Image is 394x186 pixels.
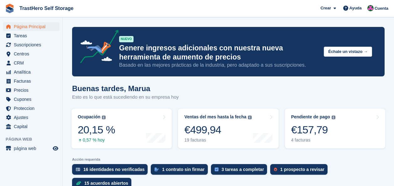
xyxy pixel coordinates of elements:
span: Suscripciones [14,40,51,49]
a: menu [3,31,59,40]
span: Capital [14,122,51,131]
span: Página web [6,136,62,142]
span: Cupones [14,95,51,104]
div: €499,94 [184,123,252,136]
div: €157,79 [291,123,335,136]
a: Ocupación 20,15 % 0,57 % hoy [71,109,172,148]
img: prospect-51fa495bee0391a8d652442698ab0144808aea92771e9ea1ae160a38d050c398.svg [274,168,277,171]
p: Genere ingresos adicionales con nuestra nueva herramienta de aumento de precios [119,44,319,62]
div: 15 acuerdos abiertos [84,181,128,186]
span: Centros [14,49,51,58]
img: icon-info-grey-7440780725fd019a000dd9b08b2336e03edf1995a4989e88bcd33f0948082b44.svg [248,116,252,119]
img: icon-info-grey-7440780725fd019a000dd9b08b2336e03edf1995a4989e88bcd33f0948082b44.svg [332,116,335,119]
a: menu [3,113,59,122]
p: Acción requerida [72,158,385,162]
a: menu [3,40,59,49]
a: menu [3,95,59,104]
img: verify_identity-adf6edd0f0f0b5bbfe63781bf79b02c33cf7c696d77639b501bdc392416b5a36.svg [76,168,80,171]
div: NUEVO [119,36,134,42]
img: stora-icon-8386f47178a22dfd0bd8f6a31ec36ba5ce8667c1dd55bd0f319d3a0aa187defe.svg [5,4,14,13]
div: 4 facturas [291,137,335,143]
p: Esto es lo que está sucediendo en su empresa hoy [72,94,179,101]
a: menu [3,77,59,85]
img: price-adjustments-announcement-icon-8257ccfd72463d97f412b2fc003d46551f7dbcb40ab6d574587a9cd5c0d94... [75,30,119,65]
span: Crear [320,5,331,11]
button: Échale un vistazo → [324,47,372,57]
a: 3 tareas a completar [211,164,270,178]
p: Basado en las mejores prácticas de la industria, pero adaptado a sus suscripciones. [119,62,319,69]
div: 3 tareas a completar [222,167,264,172]
a: 1 prospecto a revisar [270,164,331,178]
a: Vista previa de la tienda [52,145,59,152]
span: Cuenta [375,5,388,12]
a: 16 identidades no verificadas [72,164,151,178]
div: 19 facturas [184,137,252,143]
a: menu [3,68,59,76]
span: CRM [14,59,51,67]
a: menu [3,86,59,95]
div: 20,15 % [78,123,115,136]
img: contract_signature_icon-13c848040528278c33f63329250d36e43548de30e8caae1d1a13099fd9432cc5.svg [155,168,159,171]
img: task-75834270c22a3079a89374b754ae025e5fb1db73e45f91037f5363f120a921f8.svg [215,168,218,171]
a: menu [3,22,59,31]
a: menu [3,122,59,131]
span: Facturas [14,77,51,85]
div: Ocupación [78,114,100,120]
div: 1 prospecto a revisar [280,167,324,172]
img: Marua Grioui [367,5,374,11]
a: menu [3,49,59,58]
span: Ayuda [349,5,362,11]
div: 0,57 % hoy [78,137,115,143]
a: Pendiente de pago €157,79 4 facturas [285,109,385,148]
img: deal-1b604bf984904fb50ccaf53a9ad4b4a5d6e5aea283cecdc64d6e3604feb123c2.svg [76,181,81,185]
a: menu [3,59,59,67]
div: 16 identidades no verificadas [83,167,144,172]
a: TrastHero Self Storage [17,3,76,13]
a: 1 contrato sin firmar [151,164,211,178]
span: Precios [14,86,51,95]
div: 1 contrato sin firmar [162,167,204,172]
span: Analítica [14,68,51,76]
img: icon-info-grey-7440780725fd019a000dd9b08b2336e03edf1995a4989e88bcd33f0948082b44.svg [102,116,106,119]
div: Ventas del mes hasta la fecha [184,114,246,120]
span: Página Principal [14,22,51,31]
span: Ajustes [14,113,51,122]
h1: Buenas tardes, Marua [72,84,179,93]
span: Proteccion [14,104,51,113]
span: página web [14,144,51,153]
span: Tareas [14,31,51,40]
a: Ventas del mes hasta la fecha €499,94 19 facturas [178,109,278,148]
a: menú [3,144,59,153]
div: Pendiente de pago [291,114,330,120]
a: menu [3,104,59,113]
